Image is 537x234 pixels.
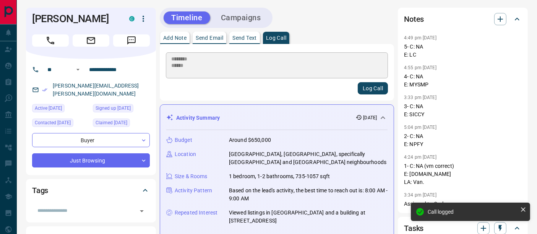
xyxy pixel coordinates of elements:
button: Open [73,65,83,74]
p: Based on the lead's activity, the best time to reach out is: 8:00 AM - 9:00 AM [229,187,388,203]
h2: Notes [404,13,424,25]
div: Tags [32,181,150,200]
div: Wed Sep 03 2025 [93,104,150,115]
h2: Tags [32,184,48,197]
p: Budget [175,136,192,144]
div: Just Browsing [32,153,150,167]
p: 2- C: NA E: NPFY [404,132,522,148]
div: Notes [404,10,522,28]
div: Sat Sep 13 2025 [32,119,89,129]
span: Claimed [DATE] [96,119,127,127]
p: 4:49 pm [DATE] [404,35,436,41]
p: Activity Pattern [175,187,212,195]
div: Call logged [428,209,517,215]
div: Wed Sep 03 2025 [93,119,150,129]
p: Log Call [266,35,286,41]
p: Location [175,150,196,158]
p: 4:24 pm [DATE] [404,154,436,160]
p: 4- C: NA E: MYSMP [404,73,522,89]
p: 1 bedroom, 1-2 bathrooms, 735-1057 sqft [229,172,330,180]
p: 3:34 pm [DATE] [404,192,436,198]
p: 3:33 pm [DATE] [404,95,436,100]
button: Timeline [164,11,210,24]
p: 5- C: NA E: LC [404,43,522,59]
span: Signed up [DATE] [96,104,131,112]
span: Active [DATE] [35,104,62,112]
p: Assigned to Carlo [404,200,522,208]
p: [GEOGRAPHIC_DATA], [GEOGRAPHIC_DATA], specifically [GEOGRAPHIC_DATA] and [GEOGRAPHIC_DATA] neighb... [229,150,388,166]
h1: [PERSON_NAME] [32,13,118,25]
p: Size & Rooms [175,172,208,180]
p: [DATE] [363,114,377,121]
p: Repeated Interest [175,209,217,217]
span: Email [73,34,109,47]
button: Log Call [358,82,388,94]
p: 5:04 pm [DATE] [404,125,436,130]
p: Send Text [232,35,257,41]
span: Call [32,34,69,47]
p: Send Email [196,35,223,41]
div: condos.ca [129,16,135,21]
p: 3- C: NA E: SICCY [404,102,522,119]
div: Buyer [32,133,150,147]
button: Open [136,206,147,216]
p: 1- C: NA (vm correct) E: [DOMAIN_NAME] LA: Van. [404,162,522,186]
div: Wed Sep 03 2025 [32,104,89,115]
span: Contacted [DATE] [35,119,71,127]
button: Campaigns [213,11,269,24]
p: 4:55 pm [DATE] [404,65,436,70]
p: Around $650,000 [229,136,271,144]
span: Message [113,34,150,47]
p: Viewed listings in [GEOGRAPHIC_DATA] and a building at [STREET_ADDRESS] [229,209,388,225]
div: Activity Summary[DATE] [166,111,388,125]
a: [PERSON_NAME][EMAIL_ADDRESS][PERSON_NAME][DOMAIN_NAME] [53,83,139,97]
p: Add Note [163,35,187,41]
svg: Email Verified [42,87,47,93]
p: Activity Summary [176,114,220,122]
